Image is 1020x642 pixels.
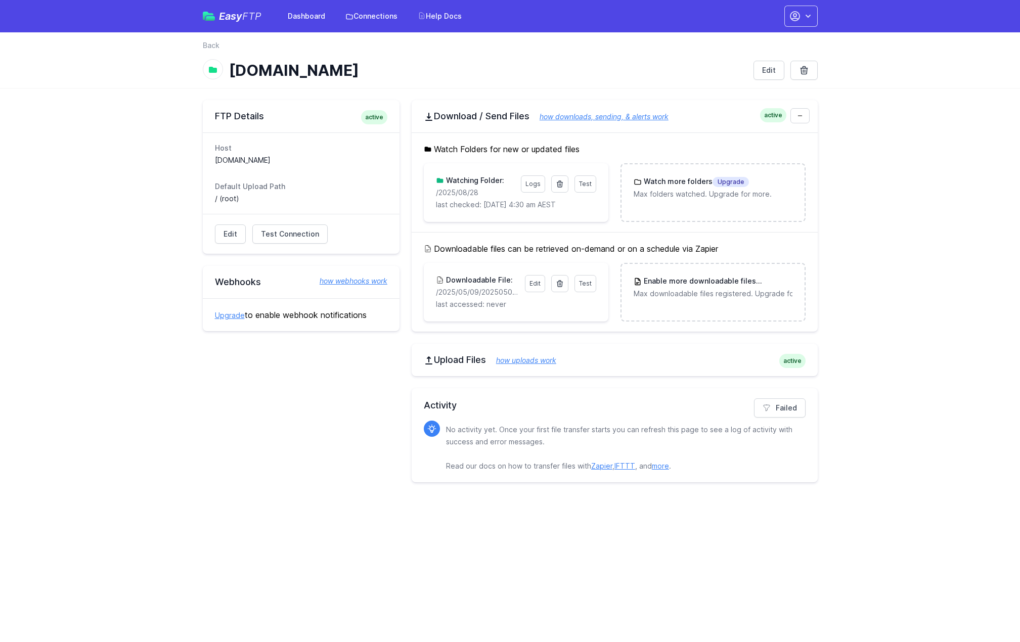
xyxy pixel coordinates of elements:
p: No activity yet. Once your first file transfer starts you can refresh this page to see a log of a... [446,424,797,472]
p: Max downloadable files registered. Upgrade for more. [634,289,792,299]
p: last accessed: never [436,299,596,309]
a: Watch more foldersUpgrade Max folders watched. Upgrade for more. [622,164,804,211]
span: Test [579,180,592,188]
h3: Downloadable File: [444,275,513,285]
span: Upgrade [713,177,749,187]
span: Upgrade [756,277,792,287]
p: /2025/08/28 [436,188,515,198]
span: Test [579,280,592,287]
a: Back [203,40,219,51]
p: last checked: [DATE] 4:30 am AEST [436,200,596,210]
dt: Default Upload Path [215,181,387,192]
a: EasyFTP [203,11,261,21]
dd: / (root) [215,194,387,204]
a: Edit [753,61,784,80]
a: Zapier [591,462,612,470]
span: Easy [219,11,261,21]
a: Test [574,175,596,193]
h5: Watch Folders for new or updated files [424,143,806,155]
h2: Webhooks [215,276,387,288]
span: active [361,110,387,124]
a: how uploads work [486,356,556,364]
a: Connections [339,7,404,25]
p: Max folders watched. Upgrade for more. [634,189,792,199]
div: to enable webhook notifications [203,298,400,331]
a: how downloads, sending, & alerts work [529,112,669,121]
dd: [DOMAIN_NAME] [215,155,387,165]
h3: Watch more folders [642,176,749,187]
h3: Watching Folder: [444,175,504,186]
a: how webhooks work [309,276,387,286]
p: /2025/05/09/20250509171559_inbound_0422652309_0756011820.mp3 [436,287,519,297]
a: Test Connection [252,224,328,244]
nav: Breadcrumb [203,40,818,57]
h2: FTP Details [215,110,387,122]
a: Test [574,275,596,292]
a: IFTTT [614,462,635,470]
h1: [DOMAIN_NAME] [229,61,745,79]
dt: Host [215,143,387,153]
a: Edit [525,275,545,292]
img: easyftp_logo.png [203,12,215,21]
span: active [779,354,806,368]
a: Logs [521,175,545,193]
span: Test Connection [261,229,319,239]
a: Dashboard [282,7,331,25]
h5: Downloadable files can be retrieved on-demand or on a schedule via Zapier [424,243,806,255]
h2: Download / Send Files [424,110,806,122]
a: Upgrade [215,311,245,319]
span: FTP [242,10,261,22]
span: active [760,108,786,122]
a: Edit [215,224,246,244]
a: Failed [754,398,806,418]
a: Help Docs [412,7,468,25]
a: more [652,462,669,470]
h2: Upload Files [424,354,806,366]
h2: Activity [424,398,806,412]
h3: Enable more downloadable files [642,276,792,287]
a: Enable more downloadable filesUpgrade Max downloadable files registered. Upgrade for more. [622,264,804,311]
